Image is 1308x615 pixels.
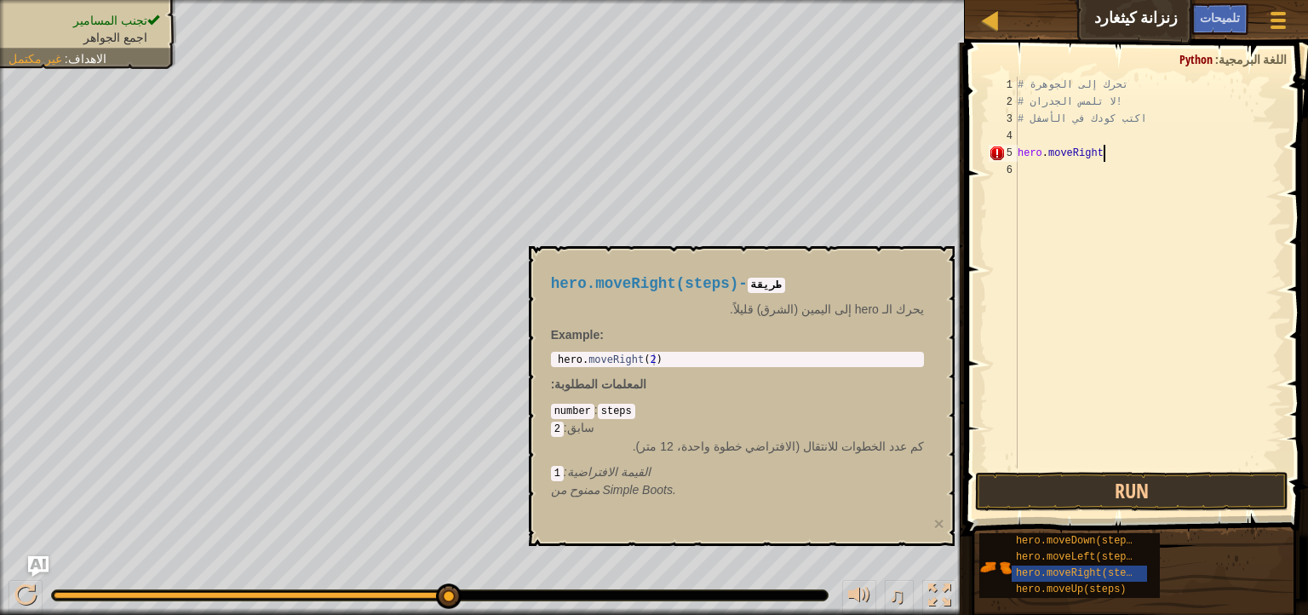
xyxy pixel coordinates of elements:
[83,31,147,44] span: اجمع الجواهر
[567,421,594,434] span: سابق
[598,404,635,419] code: steps
[1016,567,1144,579] span: hero.moveRight(steps)
[842,580,876,615] button: تعديل الصوت
[551,483,603,497] span: ممنوح من
[975,472,1288,511] button: Run
[551,404,594,419] code: number
[68,52,106,66] span: الاهداف
[885,580,914,615] button: ♫
[989,94,1018,111] div: 2
[9,580,43,615] button: Ctrl + P: Play
[61,52,68,66] span: :
[9,29,163,46] li: اجمع الجواهر
[1179,51,1213,67] span: Python
[989,111,1018,128] div: 3
[551,328,600,342] span: Example
[554,377,646,391] span: المعلمات المطلوبة
[9,52,61,66] span: غير مكتمل
[564,465,567,479] span: :
[551,301,924,318] p: يحرك الـ hero إلى اليمين (الشرق) قليلاً.
[1213,51,1219,67] span: :
[1145,3,1191,35] button: Ask AI
[1016,535,1139,547] span: hero.moveDown(steps)
[73,14,147,27] span: تجنب المسامير
[551,377,555,391] span: :
[9,12,163,29] li: تجنب المسامير
[594,403,598,417] span: :
[551,466,564,481] code: 1
[888,583,905,608] span: ♫
[1154,9,1183,26] span: Ask AI
[1200,9,1240,26] span: تلميحات
[551,438,924,455] p: كم عدد الخطوات للانتقال (الافتراضي خطوة واحدة، 12 متر).
[933,514,944,532] button: ×
[551,275,739,292] span: hero.moveRight(steps)
[989,145,1018,162] div: 5
[1219,51,1287,67] span: اللغة البرمجية
[551,276,924,292] h4: -
[748,278,785,293] code: طريقة
[979,551,1012,583] img: portrait.png
[551,328,604,342] strong: :
[989,77,1018,94] div: 1
[551,422,564,437] code: 2
[1016,583,1127,595] span: hero.moveUp(steps)
[922,580,956,615] button: تبديل الشاشة الكاملة
[551,483,676,497] em: Simple Boots.
[989,162,1018,179] div: 6
[564,421,567,434] span: :
[1257,3,1299,43] button: إظهار قائمة اللعبة
[1016,551,1139,563] span: hero.moveLeft(steps)
[28,556,49,577] button: Ask AI
[989,128,1018,145] div: 4
[567,465,651,479] span: القيمة الافتراضية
